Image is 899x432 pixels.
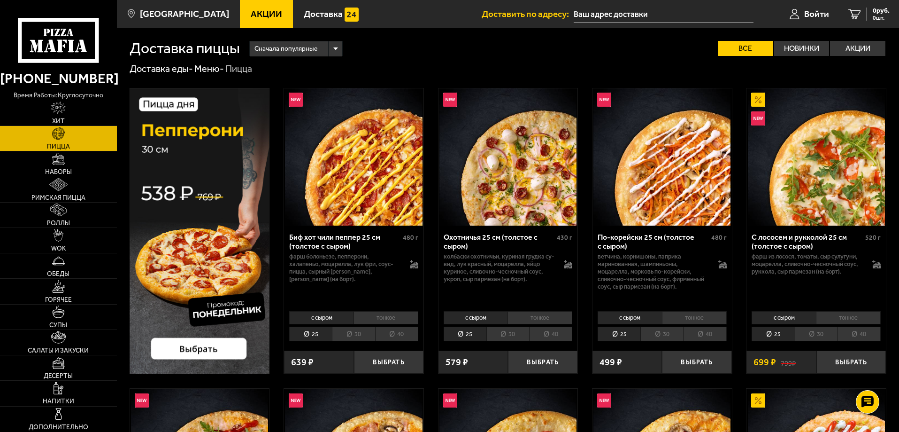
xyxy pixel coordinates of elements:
[781,358,796,367] s: 799 ₽
[598,233,709,251] div: По-корейски 25 см (толстое с сыром)
[683,327,726,341] li: 40
[753,358,776,367] span: 699 ₽
[751,93,765,107] img: Акционный
[592,88,732,226] a: НовинкаПо-корейски 25 см (толстое с сыром)
[751,393,765,408] img: Акционный
[51,245,66,252] span: WOK
[443,93,457,107] img: Новинка
[291,358,314,367] span: 639 ₽
[752,311,816,324] li: с сыром
[194,63,224,74] a: Меню-
[251,9,282,18] span: Акции
[354,351,423,374] button: Выбрать
[598,311,662,324] li: с сыром
[711,234,727,242] span: 480 г
[289,253,400,283] p: фарш болоньезе, пепперони, халапеньо, моцарелла, лук фри, соус-пицца, сырный [PERSON_NAME], [PERS...
[795,327,838,341] li: 30
[718,41,773,56] label: Все
[47,220,70,227] span: Роллы
[752,233,863,251] div: С лососем и рукколой 25 см (толстое с сыром)
[816,351,886,374] button: Выбрать
[45,169,72,175] span: Наборы
[830,41,885,56] label: Акции
[804,9,829,18] span: Войти
[444,311,508,324] li: с сыром
[597,93,611,107] img: Новинка
[47,143,70,150] span: Пицца
[748,88,885,226] img: С лососем и рукколой 25 см (толстое с сыром)
[285,88,422,226] img: Биф хот чили пеппер 25 см (толстое с сыром)
[438,88,578,226] a: НовинкаОхотничья 25 см (толстое с сыром)
[140,9,229,18] span: [GEOGRAPHIC_DATA]
[29,424,88,431] span: Дополнительно
[446,358,468,367] span: 579 ₽
[507,311,572,324] li: тонкое
[31,195,85,201] span: Римская пицца
[752,327,794,341] li: 25
[353,311,418,324] li: тонкое
[752,253,863,275] p: фарш из лосося, томаты, сыр сулугуни, моцарелла, сливочно-чесночный соус, руккола, сыр пармезан (...
[751,111,765,126] img: Новинка
[52,118,65,125] span: Хит
[486,327,529,341] li: 30
[593,88,730,226] img: По-корейски 25 см (толстое с сыром)
[43,398,74,405] span: Напитки
[403,234,418,242] span: 480 г
[873,15,890,21] span: 0 шт.
[47,271,69,277] span: Обеды
[774,41,830,56] label: Новинки
[574,6,753,23] input: Ваш адрес доставки
[816,311,881,324] li: тонкое
[130,41,240,56] h1: Доставка пиццы
[838,327,881,341] li: 40
[444,327,486,341] li: 25
[444,233,555,251] div: Охотничья 25 см (толстое с сыром)
[529,327,572,341] li: 40
[49,322,67,329] span: Супы
[254,40,317,58] span: Сначала популярные
[598,327,640,341] li: 25
[662,351,731,374] button: Выбрать
[444,253,555,283] p: колбаски охотничьи, куриная грудка су-вид, лук красный, моцарелла, яйцо куриное, сливочно-чесночн...
[662,311,727,324] li: тонкое
[640,327,683,341] li: 30
[597,393,611,408] img: Новинка
[284,88,423,226] a: НовинкаБиф хот чили пеппер 25 см (толстое с сыром)
[598,253,709,291] p: ветчина, корнишоны, паприка маринованная, шампиньоны, моцарелла, морковь по-корейски, сливочно-че...
[746,88,886,226] a: АкционныйНовинкаС лососем и рукколой 25 см (толстое с сыром)
[28,347,89,354] span: Салаты и закуски
[375,327,418,341] li: 40
[443,393,457,408] img: Новинка
[304,9,343,18] span: Доставка
[873,8,890,14] span: 0 руб.
[865,234,881,242] span: 520 г
[130,63,193,74] a: Доставка еды-
[289,327,332,341] li: 25
[289,233,400,251] div: Биф хот чили пеппер 25 см (толстое с сыром)
[482,9,574,18] span: Доставить по адресу:
[345,8,359,22] img: 15daf4d41897b9f0e9f617042186c801.svg
[557,234,572,242] span: 430 г
[508,351,577,374] button: Выбрать
[289,311,353,324] li: с сыром
[45,297,72,303] span: Горячее
[135,393,149,408] img: Новинка
[289,93,303,107] img: Новинка
[225,63,252,75] div: Пицца
[44,373,73,379] span: Десерты
[332,327,375,341] li: 30
[289,393,303,408] img: Новинка
[439,88,576,226] img: Охотничья 25 см (толстое с сыром)
[599,358,622,367] span: 499 ₽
